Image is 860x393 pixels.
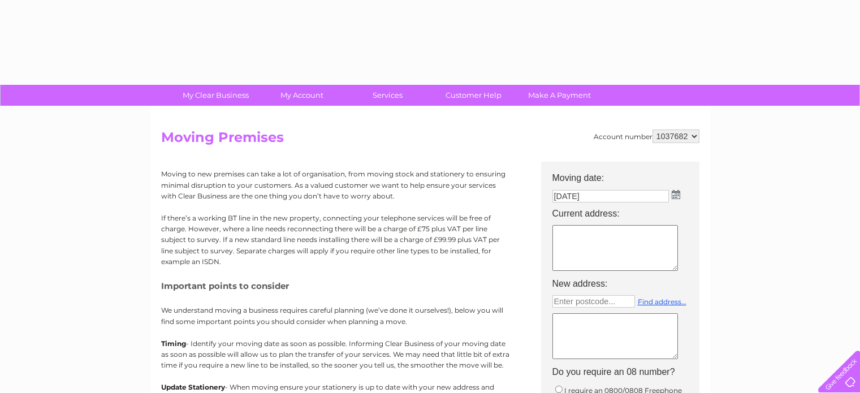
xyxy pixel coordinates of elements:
[161,383,225,391] b: Update Stationery
[161,213,512,267] p: If there’s a working BT line in the new property, connecting your telephone services will be free...
[638,297,686,306] a: Find address...
[161,305,512,326] p: We understand moving a business requires careful planning (we’ve done it ourselves!), below you w...
[161,281,512,291] h5: Important points to consider
[161,339,186,348] b: Timing
[161,338,512,371] p: - Identify your moving date as soon as possible. Informing Clear Business of your moving date as ...
[547,364,705,381] th: Do you require an 08 number?
[161,129,699,151] h2: Moving Premises
[513,85,606,106] a: Make A Payment
[255,85,348,106] a: My Account
[547,205,705,222] th: Current address:
[427,85,520,106] a: Customer Help
[341,85,434,106] a: Services
[161,169,512,201] p: Moving to new premises can take a lot of organisation, from moving stock and stationery to ensuri...
[169,85,262,106] a: My Clear Business
[547,275,705,292] th: New address:
[594,129,699,143] div: Account number
[672,190,680,199] img: ...
[547,162,705,187] th: Moving date:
